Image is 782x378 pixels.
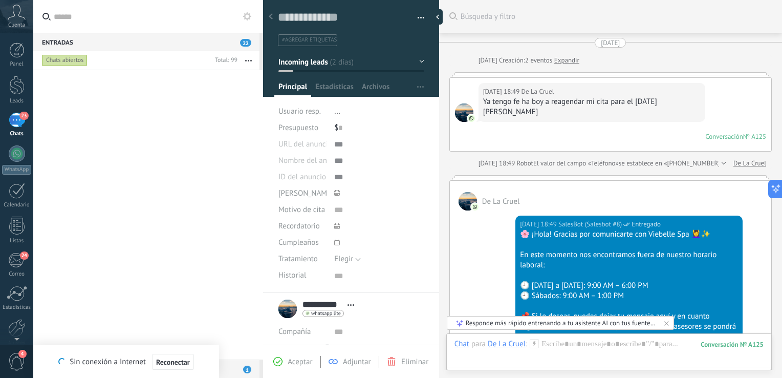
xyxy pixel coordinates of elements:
[601,38,620,48] div: [DATE]
[558,219,622,229] span: SalesBot (Salesbot #8)
[461,12,772,22] span: Búsqueda y filtro
[705,132,743,141] div: Conversación
[240,39,251,47] span: 22
[2,131,32,137] div: Chats
[20,251,29,260] span: 24
[520,311,738,352] div: 📌 Si lo deseas, puedes dejar tu mensaje aquí y en cuanto regresemos a nuestro horario, uno de nue...
[152,354,194,370] button: Reconectar
[18,350,27,358] span: 4
[2,202,32,208] div: Calendario
[42,54,88,67] div: Chats abiertos
[278,107,321,116] span: Usuario resp.
[278,251,327,267] div: Tratamiento
[278,206,325,214] span: Motivo de cita
[278,120,327,136] div: Presupuesto
[517,159,533,167] span: Robot
[278,255,318,263] span: Tratamiento
[632,219,661,229] span: Entregado
[278,218,327,235] div: Recordatorio
[278,169,327,185] div: ID del anuncio de TikTok
[278,103,327,120] div: Usuario resp.
[488,339,526,348] div: De La Cruel
[343,357,371,367] span: Adjuntar
[479,158,517,169] div: [DATE] 18:49
[278,136,327,153] div: URL del anuncio de TikTok
[278,140,365,148] span: URL del anuncio de TikTok
[8,22,25,29] span: Cuenta
[278,340,327,356] button: Teléfono Oficina
[471,203,479,211] img: com.amocrm.amocrmwa.svg
[211,55,237,66] div: Total: 99
[2,238,32,244] div: Listas
[311,311,341,316] span: whatsapp lite
[401,357,428,367] span: Eliminar
[282,36,337,44] span: #agregar etiquetas
[334,107,340,116] span: ...
[278,235,327,251] div: Cumpleaños
[278,343,332,353] span: Teléfono Oficina
[520,281,738,291] div: 🕘 [DATE] a [DATE]: 9:00 AM – 6:00 PM
[468,115,475,122] img: com.amocrm.amocrmwa.svg
[533,158,619,169] span: El valor del campo «Teléfono»
[2,98,32,104] div: Leads
[362,82,389,97] span: Archivos
[237,51,259,70] button: Más
[522,87,554,97] span: De La Cruel
[733,158,766,169] a: De La Cruel
[479,55,499,66] div: [DATE]
[483,87,522,97] div: [DATE] 18:49
[278,185,327,202] div: Fecha Próx. Cita
[315,82,354,97] span: Estadísticas
[278,271,306,279] span: Historial
[520,219,558,229] div: [DATE] 18:49
[520,229,738,240] div: 🌸 ¡Hola! Gracias por comunicarte con Viebelle Spa 💆‍♀️✨
[520,291,738,301] div: 🕘 Sábados: 9:00 AM – 1:00 PM
[58,353,193,370] div: Sin conexión a Internet
[471,339,486,349] span: para
[278,123,318,133] span: Presupuesto
[19,112,28,120] span: 23
[243,366,251,373] span: 1
[2,165,31,175] div: WhatsApp
[619,158,724,169] span: se establece en «[PHONE_NUMBER]»
[334,251,361,267] button: Elegir
[334,120,424,136] div: $
[432,9,443,25] div: Ocultar
[33,33,259,51] div: Entradas
[278,153,327,169] div: Nombre del anuncio de TikTok
[520,250,738,270] div: En este momento nos encontramos fuera de nuestro horario laboral:
[2,271,32,278] div: Correo
[278,202,327,218] div: Motivo de cita
[743,132,766,141] div: № A125
[526,339,527,349] span: :
[278,267,327,284] div: Historial
[278,173,359,181] span: ID del anuncio de TikTok
[278,190,350,197] span: [PERSON_NAME]. Cita
[278,324,327,340] div: Compañía
[334,254,353,264] span: Elegir
[482,197,520,206] span: De La Cruel
[288,357,312,367] span: Aceptar
[459,192,477,211] span: De La Cruel
[483,97,701,117] div: Ya tengo fe ha boy a reagendar mi cita para el [DATE][PERSON_NAME]
[278,222,320,230] span: Recordatorio
[466,319,656,327] div: Responde más rápido entrenando a tu asistente AI con tus fuentes de datos
[278,157,378,164] span: Nombre del anuncio de TikTok
[2,61,32,68] div: Panel
[479,55,579,66] div: Creación:
[278,82,307,97] span: Principal
[455,103,473,122] span: De La Cruel
[156,359,190,366] span: Reconectar
[278,239,319,246] span: Cumpleaños
[554,55,579,66] a: Expandir
[701,340,764,349] div: 125
[2,304,32,311] div: Estadísticas
[525,55,552,66] span: 2 eventos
